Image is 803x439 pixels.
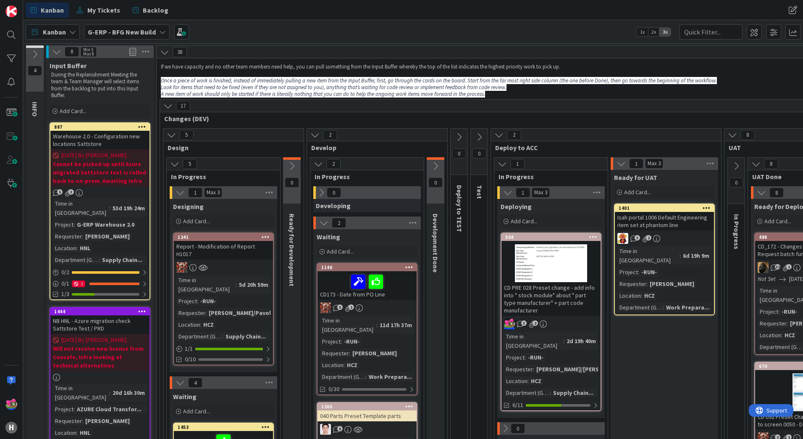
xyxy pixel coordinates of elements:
[205,308,207,317] span: :
[161,84,506,91] em: Look for items that need to be fixed (even if they are not assigned to you), anything that’s wait...
[516,188,530,198] span: 1
[128,3,173,18] a: Backlog
[161,90,485,98] em: A new item of work should only be started if there is literally nothing that you can do to help t...
[617,267,638,277] div: Project
[5,398,17,410] img: JK
[183,407,210,415] span: Add Card...
[758,331,781,340] div: Location
[786,264,792,270] span: 1
[615,204,714,212] div: 1401
[318,410,417,421] div: 040 Parts Preset Template parts
[179,130,194,140] span: 5
[534,365,635,374] div: [PERSON_NAME]/[PERSON_NAME]...
[223,332,268,341] div: Supply Chain...
[769,188,784,198] span: 8
[201,320,216,329] div: HCZ
[173,233,274,365] a: 1241Report - Modification of Report H1017JKTime in [GEOGRAPHIC_DATA]:5d 20h 59mProject:-RUN-Reque...
[740,130,755,140] span: 8
[758,262,769,273] img: ND
[61,151,130,160] span: [DATE] By [PERSON_NAME]...
[61,336,130,344] span: [DATE] By [PERSON_NAME]...
[320,349,349,358] div: Requester
[200,320,201,329] span: :
[318,403,417,410] div: 1265
[318,403,417,421] div: 1265040 Parts Preset Template parts
[321,404,417,410] div: 1265
[659,28,671,36] span: 3x
[320,424,331,435] img: ll
[53,220,73,229] div: Project
[198,296,218,306] div: -RUN-
[764,159,778,169] span: 8
[323,130,337,140] span: 2
[53,243,76,253] div: Location
[222,332,223,341] span: :
[501,282,601,316] div: CD PRE 028 Preset change - add info into " stock module" about " part type manufacturer" + part c...
[342,337,362,346] div: -RUN-
[646,279,648,288] span: :
[501,202,532,211] span: Deploying
[504,332,563,350] div: Time in [GEOGRAPHIC_DATA]
[178,234,273,240] div: 1241
[504,318,515,329] img: JK
[53,405,73,414] div: Project
[53,232,82,241] div: Requester
[526,353,546,362] div: -RUN-
[499,172,597,181] span: In Progress
[615,204,714,230] div: 1401Isah portal 1006 Default Engineering item set at phantom line
[376,320,378,330] span: :
[174,233,273,259] div: 1241Report - Modification of Report H1017
[51,71,149,99] p: During the Replenishment Meeting the team & Team Manager will select items from the backlog to pu...
[61,290,69,299] span: 1/3
[617,279,646,288] div: Requester
[285,177,299,188] span: 0
[533,365,534,374] span: :
[775,264,780,270] span: 31
[31,102,39,116] span: INFO
[28,66,42,76] span: 4
[110,388,147,397] div: 20d 16h 30m
[99,255,100,264] span: :
[327,188,341,198] span: 0
[76,428,78,437] span: :
[53,255,99,264] div: Department (G-ERP)
[174,344,273,354] div: 1/1
[475,185,484,199] span: Test
[501,233,601,241] div: 504
[512,401,523,410] span: 6/11
[188,188,202,198] span: 1
[428,177,443,188] span: 0
[504,376,527,386] div: Location
[54,309,150,315] div: 1444
[495,143,711,152] span: Deploy to ACC
[320,360,344,370] div: Location
[619,205,714,211] div: 1401
[318,424,417,435] div: ll
[614,173,657,182] span: Ready for UAT
[504,353,525,362] div: Project
[624,188,651,196] span: Add Card...
[174,241,273,259] div: Report - Modification of Report H1017
[75,405,144,414] div: AZURE Cloud Transfor...
[534,190,547,195] div: Max 3
[318,271,417,300] div: CD173 - Date from PO Line
[161,77,717,84] em: Once a piece of work is finished, instead of immediately pulling a new item from the Input Buffer...
[787,319,788,328] span: :
[349,349,350,358] span: :
[617,246,680,265] div: Time in [GEOGRAPHIC_DATA]
[50,308,150,315] div: 1444
[183,217,210,225] span: Add Card...
[53,383,109,402] div: Time in [GEOGRAPHIC_DATA]
[648,279,696,288] div: [PERSON_NAME]
[143,5,168,15] span: Backlog
[664,303,711,312] div: Work Prepara...
[174,423,273,431] div: 1453
[18,1,38,11] span: Support
[505,234,601,240] div: 504
[550,388,551,397] span: :
[109,204,110,213] span: :
[76,243,78,253] span: :
[171,172,270,181] span: In Progress
[53,416,82,426] div: Requester
[173,47,187,57] span: 38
